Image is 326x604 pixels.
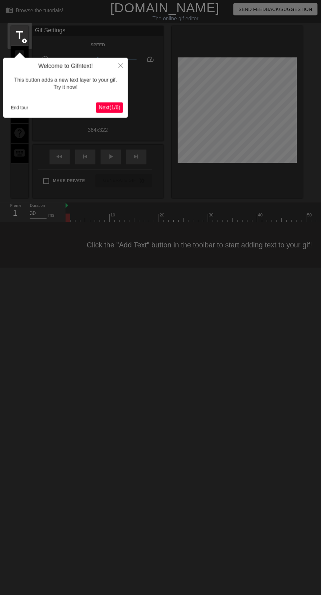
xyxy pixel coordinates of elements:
button: End tour [8,104,31,114]
button: Close [115,59,130,74]
span: Next ( 1 / 6 ) [100,106,122,112]
button: Next [97,104,125,115]
div: This button adds a new text layer to your gif. Try it now! [8,71,125,99]
h4: Welcome to Gifntext! [8,64,125,71]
